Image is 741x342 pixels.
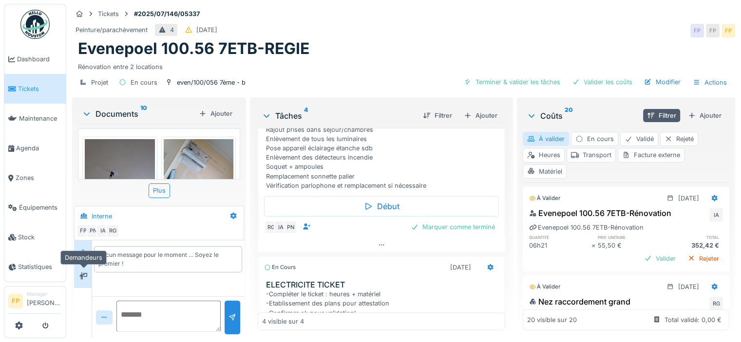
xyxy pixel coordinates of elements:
[407,220,499,234] div: Marquer comme terminé
[523,164,567,179] div: Matériel
[4,44,66,74] a: Dashboard
[266,78,501,190] div: COMPTEUR SCELLE Mise en conformité électrique Dans cuisine: prise frigo/LV/four/taque électrique/...
[284,220,297,234] div: PN
[266,289,501,318] div: -Compléter le ticket : heures + matériel -Etablissement des plans pour attestation -Confirmer ok ...
[96,224,110,238] div: IA
[4,252,66,282] a: Statistiques
[98,251,238,268] div: Aucun message pour le moment … Soyez le premier !
[678,194,699,203] div: [DATE]
[4,104,66,133] a: Maintenance
[177,78,246,87] div: even/100/056 7ème - b
[170,25,174,35] div: 4
[598,241,661,250] div: 55,50 €
[76,224,90,238] div: FP
[85,139,155,232] img: lpzww4dicqosr76qu0y5stk5pn74
[98,9,119,18] div: Tickets
[529,207,671,219] div: Evenepoel 100.56 7ETB-Rénovation
[76,25,148,35] div: Peinture/parachèvement
[618,148,684,162] div: Facture externe
[60,251,107,265] div: Demandeurs
[640,252,680,265] div: Valider
[131,78,157,87] div: En cours
[706,24,720,37] div: FP
[684,252,723,265] div: Rejeter
[529,194,560,202] div: À valider
[660,234,723,240] h6: total
[130,9,204,18] strong: #2025/07/146/05337
[18,233,62,242] span: Stock
[722,24,735,37] div: FP
[568,75,636,89] div: Valider les coûts
[18,262,62,271] span: Statistiques
[665,315,722,324] div: Total validé: 0,00 €
[460,75,564,89] div: Terminer & valider les tâches
[82,108,195,120] div: Documents
[8,294,23,308] li: FP
[591,241,598,250] div: ×
[4,163,66,193] a: Zones
[92,212,112,221] div: Interne
[18,84,62,93] span: Tickets
[4,222,66,252] a: Stock
[4,74,66,104] a: Tickets
[106,224,119,238] div: RG
[678,282,699,291] div: [DATE]
[78,58,729,72] div: Rénovation entre 2 locations
[78,39,309,58] h1: Evenepoel 100.56 7ETB-REGIE
[529,296,630,307] div: Nez raccordement grand
[450,263,471,272] div: [DATE]
[709,208,723,222] div: IA
[27,290,62,311] li: [PERSON_NAME]
[4,193,66,222] a: Équipements
[565,110,573,122] sup: 20
[529,223,644,232] div: Evenepoel 100.56 7ETB-Rénovation
[86,224,100,238] div: PN
[20,10,50,39] img: Badge_color-CXgf-gQk.svg
[195,107,236,120] div: Ajouter
[4,133,66,163] a: Agenda
[149,183,170,198] div: Plus
[660,241,723,250] div: 352,42 €
[264,263,296,271] div: En cours
[419,109,456,122] div: Filtrer
[19,114,62,123] span: Maintenance
[529,283,560,291] div: À valider
[304,110,308,122] sup: 4
[8,290,62,314] a: FP Manager[PERSON_NAME]
[460,109,501,122] div: Ajouter
[527,110,639,122] div: Coûts
[527,315,577,324] div: 20 visible sur 20
[27,290,62,298] div: Manager
[264,220,278,234] div: RG
[196,25,217,35] div: [DATE]
[262,317,304,326] div: 4 visible sur 4
[709,297,723,310] div: RG
[684,109,725,122] div: Ajouter
[140,108,147,120] sup: 10
[266,280,501,289] h3: ELECTRICITE TICKET
[529,234,592,240] h6: quantité
[598,234,661,240] h6: prix unitaire
[523,132,569,146] div: À valider
[690,24,704,37] div: FP
[640,75,684,89] div: Modifier
[91,78,108,87] div: Projet
[529,241,592,250] div: 06h21
[660,132,698,146] div: Rejeté
[571,132,618,146] div: En cours
[164,139,234,232] img: s73bxsj01p57bdia0ii5y6cqbngz
[16,144,62,153] span: Agenda
[19,203,62,212] span: Équipements
[643,109,680,122] div: Filtrer
[567,148,616,162] div: Transport
[264,196,499,216] div: Début
[16,173,62,182] span: Zones
[262,110,415,122] div: Tâches
[620,132,658,146] div: Validé
[274,220,287,234] div: IA
[688,75,731,90] div: Actions
[523,148,565,162] div: Heures
[17,54,62,64] span: Dashboard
